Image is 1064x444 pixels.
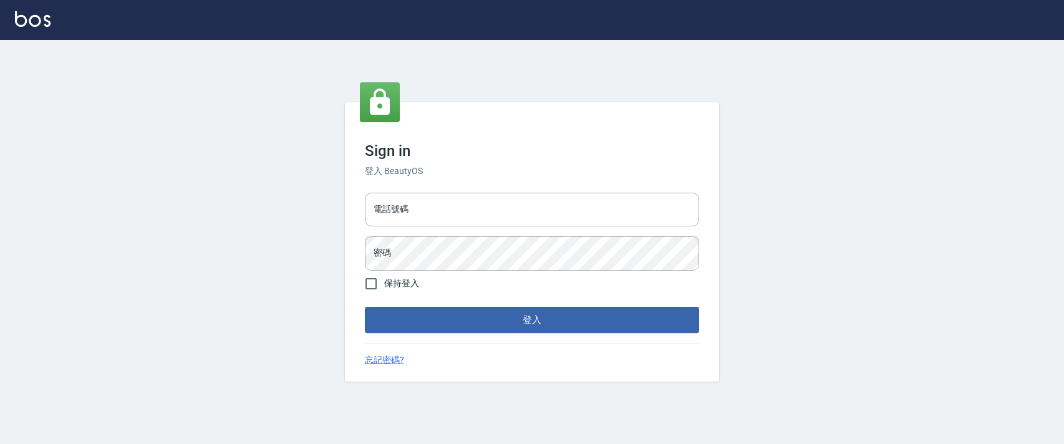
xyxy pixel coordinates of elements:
span: 保持登入 [384,277,419,290]
button: 登入 [365,307,699,333]
h6: 登入 BeautyOS [365,165,699,178]
h3: Sign in [365,142,699,160]
img: Logo [15,11,51,27]
a: 忘記密碼? [365,354,404,367]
